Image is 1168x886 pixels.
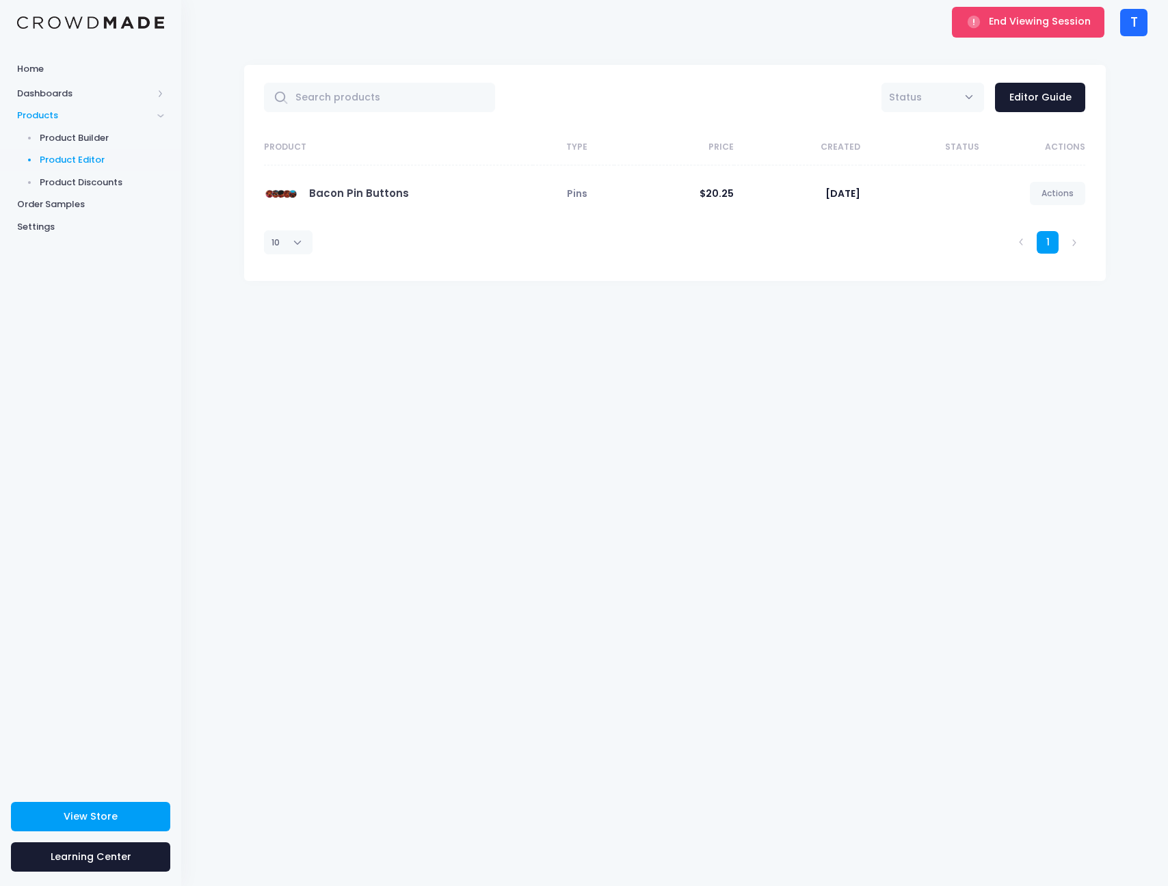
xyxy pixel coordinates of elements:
[51,850,131,863] span: Learning Center
[734,130,860,165] th: Created: activate to sort column ascending
[567,187,587,200] span: Pins
[614,130,733,165] th: Price: activate to sort column ascending
[952,7,1104,37] button: End Viewing Session
[309,186,409,200] a: Bacon Pin Buttons
[995,83,1085,112] a: Editor Guide
[17,87,152,100] span: Dashboards
[979,130,1085,165] th: Actions: activate to sort column ascending
[1120,9,1147,36] div: T
[264,83,496,112] input: Search products
[533,130,614,165] th: Type: activate to sort column ascending
[17,220,164,234] span: Settings
[17,16,164,29] img: Logo
[860,130,979,165] th: Status: activate to sort column ascending
[17,62,164,76] span: Home
[40,176,165,189] span: Product Discounts
[700,187,734,200] span: $20.25
[881,83,984,112] span: Status
[64,809,118,823] span: View Store
[825,187,860,200] span: [DATE]
[40,131,165,145] span: Product Builder
[11,842,170,872] a: Learning Center
[11,802,170,831] a: View Store
[264,130,533,165] th: Product: activate to sort column ascending
[1030,182,1086,205] a: Actions
[17,198,164,211] span: Order Samples
[40,153,165,167] span: Product Editor
[17,109,152,122] span: Products
[1037,231,1059,254] a: 1
[989,14,1091,28] span: End Viewing Session
[889,90,922,105] span: Status
[889,90,922,104] span: Status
